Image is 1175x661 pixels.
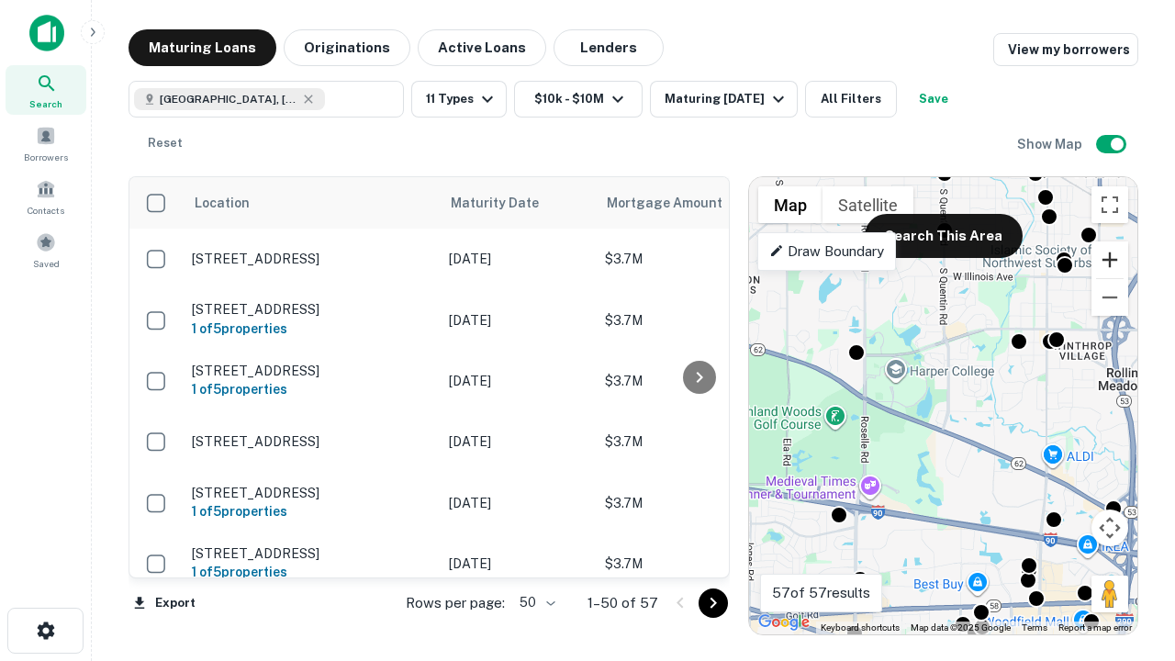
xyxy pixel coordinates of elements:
[29,96,62,111] span: Search
[29,15,64,51] img: capitalize-icon.png
[192,301,431,318] p: [STREET_ADDRESS]
[28,203,64,218] span: Contacts
[194,192,250,214] span: Location
[607,192,746,214] span: Mortgage Amount
[33,256,60,271] span: Saved
[911,622,1011,633] span: Map data ©2025 Google
[1091,241,1128,278] button: Zoom in
[129,589,200,617] button: Export
[449,554,587,574] p: [DATE]
[1022,622,1047,633] a: Terms (opens in new tab)
[665,88,789,110] div: Maturing [DATE]
[183,177,440,229] th: Location
[699,588,728,618] button: Go to next page
[440,177,596,229] th: Maturity Date
[605,493,789,513] p: $3.7M
[904,81,963,118] button: Save your search to get updates of matches that match your search criteria.
[554,29,664,66] button: Lenders
[449,431,587,452] p: [DATE]
[865,214,1023,258] button: Search This Area
[650,81,798,118] button: Maturing [DATE]
[605,554,789,574] p: $3.7M
[514,81,643,118] button: $10k - $10M
[284,29,410,66] button: Originations
[1017,134,1085,154] h6: Show Map
[1091,186,1128,223] button: Toggle fullscreen view
[749,177,1137,634] div: 0 0
[449,310,587,330] p: [DATE]
[772,582,870,604] p: 57 of 57 results
[136,125,195,162] button: Reset
[605,371,789,391] p: $3.7M
[192,562,431,582] h6: 1 of 5 properties
[449,249,587,269] p: [DATE]
[993,33,1138,66] a: View my borrowers
[805,81,897,118] button: All Filters
[192,363,431,379] p: [STREET_ADDRESS]
[1083,514,1175,602] iframe: Chat Widget
[512,589,558,616] div: 50
[605,249,789,269] p: $3.7M
[192,433,431,450] p: [STREET_ADDRESS]
[192,485,431,501] p: [STREET_ADDRESS]
[192,251,431,267] p: [STREET_ADDRESS]
[192,501,431,521] h6: 1 of 5 properties
[192,319,431,339] h6: 1 of 5 properties
[192,379,431,399] h6: 1 of 5 properties
[1091,279,1128,316] button: Zoom out
[6,118,86,168] a: Borrowers
[821,622,900,634] button: Keyboard shortcuts
[587,592,658,614] p: 1–50 of 57
[449,493,587,513] p: [DATE]
[769,241,884,263] p: Draw Boundary
[1091,510,1128,546] button: Map camera controls
[6,225,86,274] a: Saved
[6,65,86,115] a: Search
[605,310,789,330] p: $3.7M
[1058,622,1132,633] a: Report a map error
[6,172,86,221] a: Contacts
[192,545,431,562] p: [STREET_ADDRESS]
[406,592,505,614] p: Rows per page:
[605,431,789,452] p: $3.7M
[418,29,546,66] button: Active Loans
[822,186,913,223] button: Show satellite imagery
[129,29,276,66] button: Maturing Loans
[758,186,822,223] button: Show street map
[160,91,297,107] span: [GEOGRAPHIC_DATA], [GEOGRAPHIC_DATA]
[596,177,798,229] th: Mortgage Amount
[449,371,587,391] p: [DATE]
[24,150,68,164] span: Borrowers
[754,611,814,634] a: Open this area in Google Maps (opens a new window)
[411,81,507,118] button: 11 Types
[451,192,563,214] span: Maturity Date
[754,611,814,634] img: Google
